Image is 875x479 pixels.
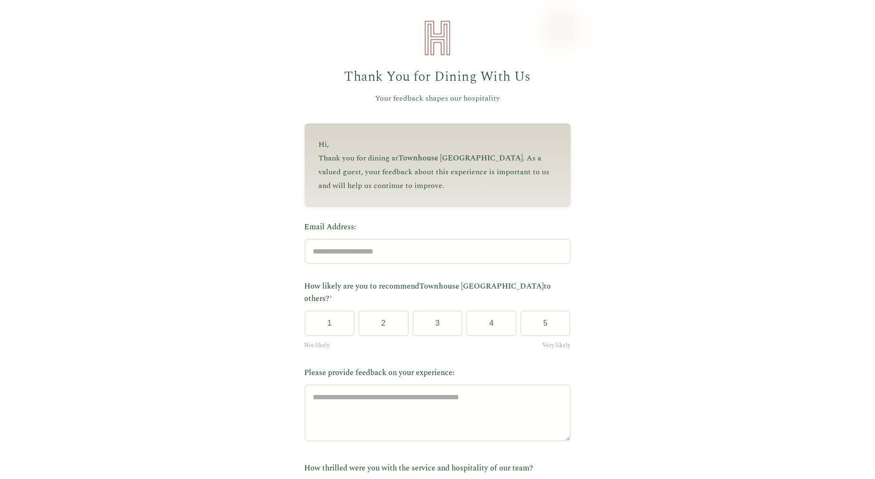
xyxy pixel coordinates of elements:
[543,341,571,350] span: Very likely
[419,19,457,57] img: Heirloom Hospitality Logo
[399,152,523,164] span: Townhouse [GEOGRAPHIC_DATA]
[305,66,571,88] h1: Thank You for Dining With Us
[305,462,571,475] label: How thrilled were you with the service and hospitality of our team?
[305,281,571,305] label: How likely are you to recommend to others?
[413,310,463,336] button: 3
[305,367,571,379] label: Please provide feedback on your experience:
[358,310,409,336] button: 2
[319,138,557,151] p: Hi ,
[319,151,557,192] p: Thank you for dining at . As a valued guest, your feedback about this experience is important to ...
[305,341,330,350] span: Not likely
[305,221,571,234] label: Email Address:
[520,310,571,336] button: 5
[305,93,571,105] p: Your feedback shapes our hospitality
[466,310,517,336] button: 4
[420,281,544,292] span: Townhouse [GEOGRAPHIC_DATA]
[305,310,355,336] button: 1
